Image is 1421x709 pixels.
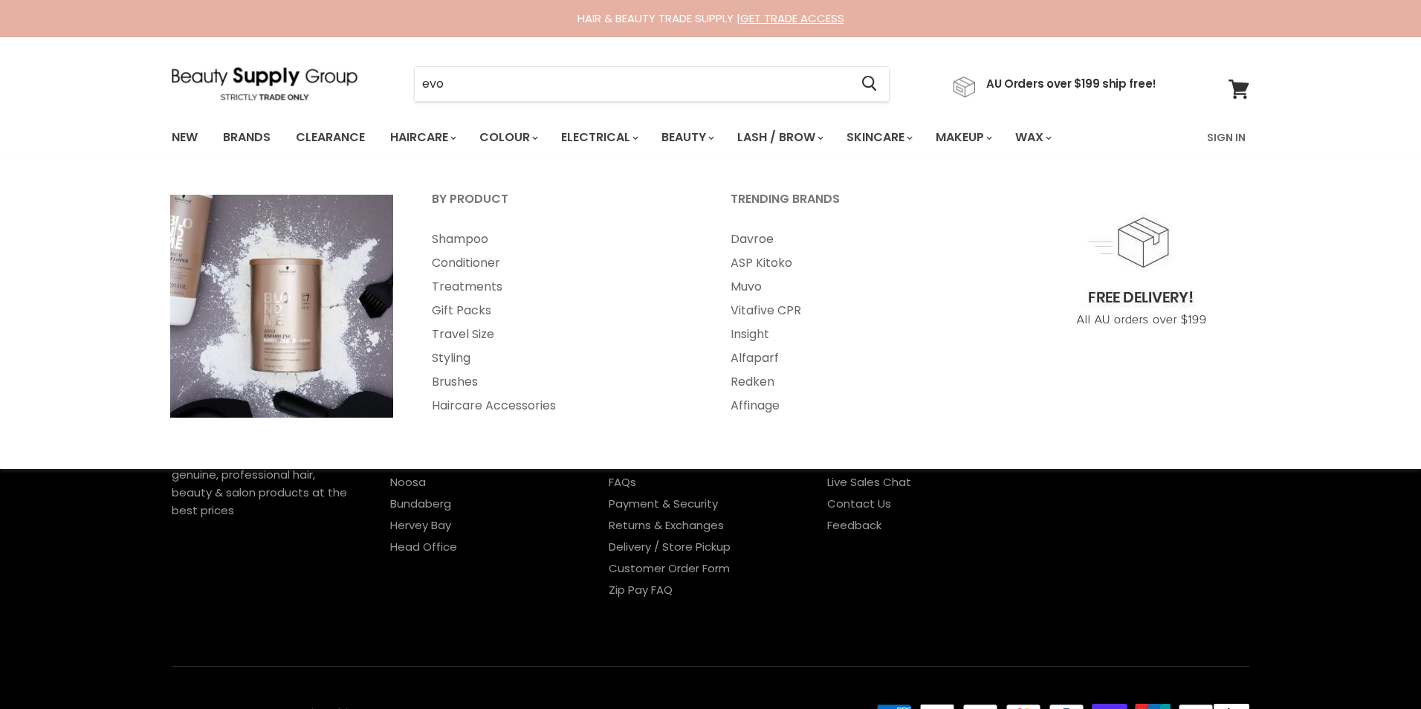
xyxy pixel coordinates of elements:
[712,323,1008,346] a: Insight
[413,227,709,418] ul: Main menu
[849,67,889,101] button: Search
[390,517,451,533] a: Hervey Bay
[413,299,709,323] a: Gift Packs
[414,66,890,102] form: Product
[413,251,709,275] a: Conditioner
[835,122,922,153] a: Skincare
[609,539,731,554] a: Delivery / Store Pickup
[413,227,709,251] a: Shampoo
[712,251,1008,275] a: ASP Kitoko
[415,67,849,101] input: Search
[212,122,282,153] a: Brands
[712,299,1008,323] a: Vitafive CPR
[609,560,730,576] a: Customer Order Form
[740,10,844,26] a: GET TRADE ACCESS
[379,122,465,153] a: Haircare
[413,323,709,346] a: Travel Size
[550,122,647,153] a: Electrical
[1198,122,1255,153] a: Sign In
[1004,122,1061,153] a: Wax
[827,517,881,533] a: Feedback
[153,11,1268,26] div: HAIR & BEAUTY TRADE SUPPLY |
[161,122,209,153] a: New
[609,517,724,533] a: Returns & Exchanges
[609,582,673,598] a: Zip Pay FAQ
[413,275,709,299] a: Treatments
[712,394,1008,418] a: Affinage
[650,122,723,153] a: Beauty
[712,227,1008,418] ul: Main menu
[712,346,1008,370] a: Alfaparf
[413,394,709,418] a: Haircare Accessories
[285,122,376,153] a: Clearance
[413,346,709,370] a: Styling
[827,496,891,511] a: Contact Us
[390,474,426,490] a: Noosa
[413,187,709,224] a: By Product
[726,122,832,153] a: Lash / Brow
[827,474,911,490] a: Live Sales Chat
[712,275,1008,299] a: Muvo
[468,122,547,153] a: Colour
[925,122,1001,153] a: Makeup
[413,370,709,394] a: Brushes
[712,370,1008,394] a: Redken
[609,496,718,511] a: Payment & Security
[712,187,1008,224] a: Trending Brands
[390,496,451,511] a: Bundaberg
[390,539,457,554] a: Head Office
[712,227,1008,251] a: Davroe
[161,116,1131,159] ul: Main menu
[609,474,636,490] a: FAQs
[172,430,350,519] p: Beauty Supply Group offers Australia's largest range of 100% genuine, professional hair, beauty &...
[1347,639,1406,694] iframe: Gorgias live chat messenger
[153,116,1268,159] nav: Main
